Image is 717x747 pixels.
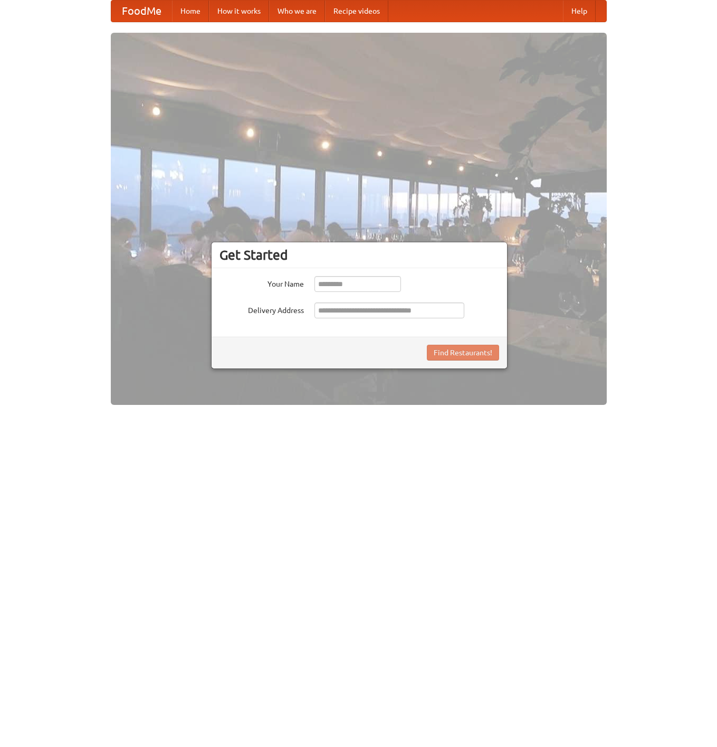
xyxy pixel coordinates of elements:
[219,302,304,316] label: Delivery Address
[172,1,209,22] a: Home
[269,1,325,22] a: Who we are
[209,1,269,22] a: How it works
[325,1,388,22] a: Recipe videos
[219,247,499,263] h3: Get Started
[111,1,172,22] a: FoodMe
[427,345,499,361] button: Find Restaurants!
[563,1,596,22] a: Help
[219,276,304,289] label: Your Name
